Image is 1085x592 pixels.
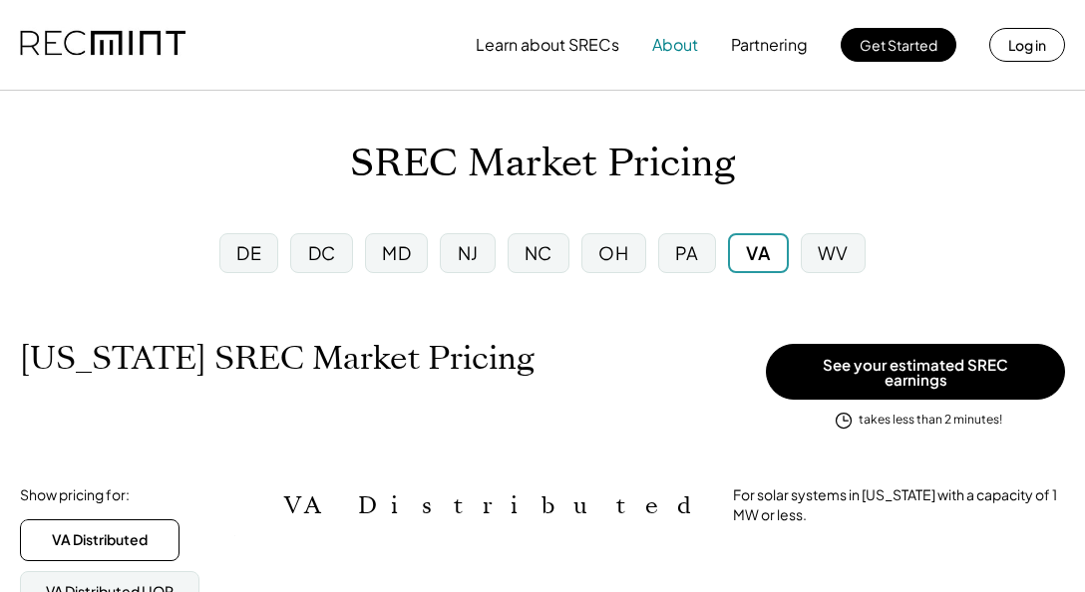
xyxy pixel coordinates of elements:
div: For solar systems in [US_STATE] with a capacity of 1 MW or less. [733,485,1065,524]
h1: SREC Market Pricing [350,141,735,187]
div: PA [675,240,699,265]
button: Get Started [841,28,956,62]
button: See your estimated SREC earnings [766,344,1065,400]
div: NJ [458,240,479,265]
div: Show pricing for: [20,485,130,505]
div: VA [746,240,770,265]
div: OH [598,240,628,265]
button: Partnering [731,25,808,65]
button: About [652,25,698,65]
button: Log in [989,28,1065,62]
div: NC [525,240,552,265]
img: recmint-logotype%403x.png [20,11,185,79]
div: MD [382,240,411,265]
h2: VA Distributed [284,491,703,520]
button: Learn about SRECs [476,25,619,65]
div: VA Distributed [52,530,148,550]
div: takes less than 2 minutes! [859,412,1002,429]
div: DC [308,240,336,265]
div: DE [236,240,261,265]
div: WV [818,240,849,265]
h1: [US_STATE] SREC Market Pricing [20,339,535,378]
